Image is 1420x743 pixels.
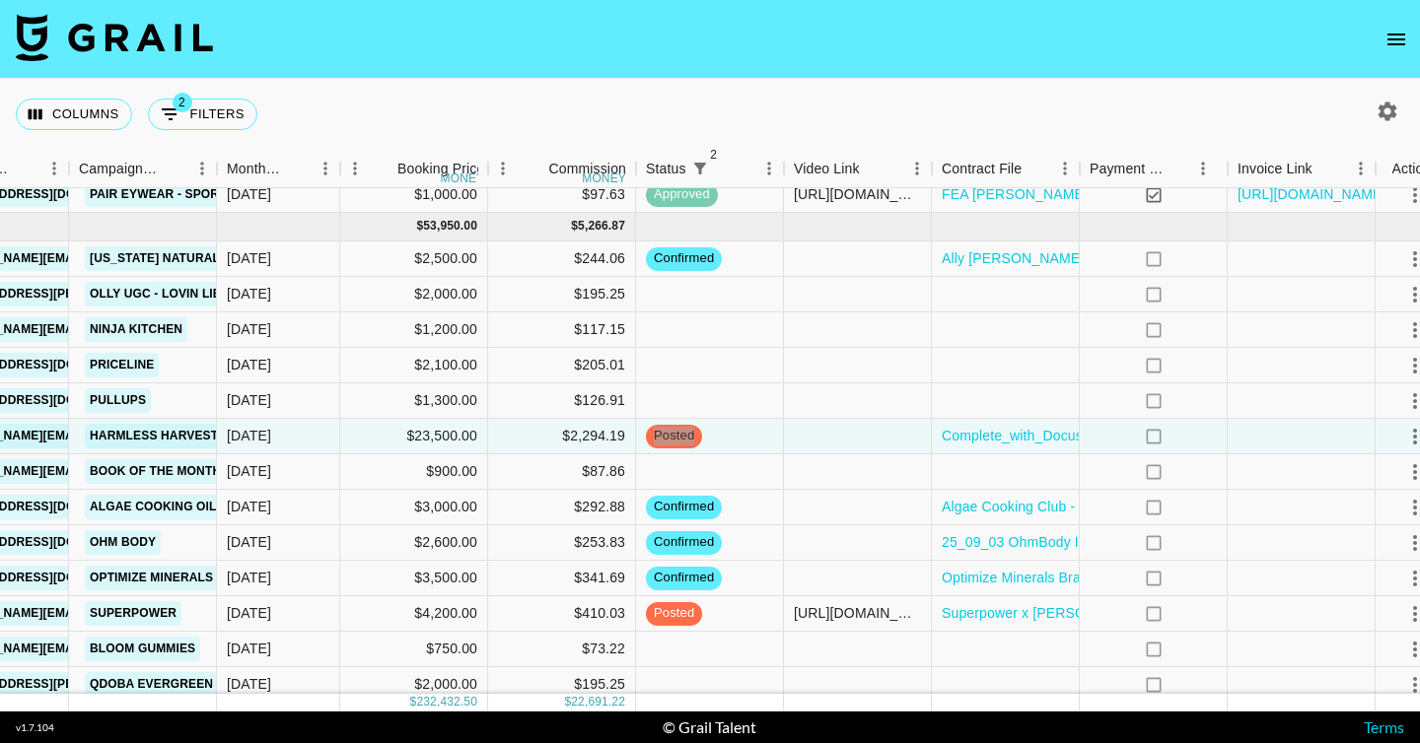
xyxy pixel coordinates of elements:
[646,604,702,623] span: posted
[646,427,702,445] span: posted
[173,93,192,112] span: 2
[148,99,257,130] button: Show filters
[488,632,636,667] div: $73.22
[340,348,488,383] div: $2,100.00
[85,424,468,448] a: Harmless Harvest | Year Long Partnership (Final 50%)
[1238,150,1313,188] div: Invoice Link
[227,319,271,339] div: Oct '25
[85,495,361,519] a: Algae Cooking Oil - Ongoing - October
[1090,150,1167,188] div: Payment Sent
[488,525,636,561] div: $253.83
[646,249,722,268] span: confirmed
[942,497,1204,516] a: Algae Cooking Club - Signed Contract.pdf
[187,154,217,183] button: Menu
[397,150,484,188] div: Booking Price
[548,150,626,188] div: Commission
[227,248,271,268] div: Oct '25
[488,454,636,490] div: $87.86
[85,182,351,207] a: Pair Eywear - Sport Lenses Campaign
[340,383,488,419] div: $1,300.00
[1238,184,1386,204] a: [URL][DOMAIN_NAME]
[85,566,304,590] a: Optimize Minerals | September
[1346,154,1376,183] button: Menu
[571,694,625,710] div: 22,691.22
[85,388,151,413] a: Pullups
[571,218,578,235] div: $
[160,155,187,182] button: Sort
[85,601,181,626] a: Superpower
[646,185,718,204] span: approved
[932,150,1080,188] div: Contract File
[1377,20,1416,59] button: open drawer
[12,155,39,182] button: Sort
[340,454,488,490] div: $900.00
[488,667,636,703] div: $195.25
[636,150,784,188] div: Status
[416,218,423,235] div: $
[85,637,200,661] a: Bloom Gummies
[942,248,1393,268] a: Ally [PERSON_NAME] x [US_STATE] Naturals Agreement (1) (1) (1).pdf
[488,241,636,277] div: $244.06
[340,154,370,183] button: Menu
[902,154,932,183] button: Menu
[16,14,213,61] img: Grail Talent
[227,497,271,516] div: Oct '25
[340,596,488,632] div: $4,200.00
[340,312,488,348] div: $1,200.00
[16,721,54,734] div: v 1.7.104
[85,282,248,306] a: Olly UGC - Lovin Libido
[227,461,271,481] div: Oct '25
[227,674,271,694] div: Oct '25
[1167,155,1194,182] button: Sort
[85,459,226,484] a: Book of the Month
[794,184,921,204] div: https://www.instagram.com/p/DOELIcVDDYi/
[488,596,636,632] div: $410.03
[942,150,1022,188] div: Contract File
[582,172,626,184] div: money
[416,694,477,710] div: 232,432.50
[340,241,488,277] div: $2,500.00
[646,569,722,587] span: confirmed
[794,603,921,623] div: https://www.instagram.com/p/DOg6dnsDlzQ/
[340,632,488,667] div: $750.00
[85,246,233,271] a: [US_STATE] Naturals
[488,312,636,348] div: $117.15
[714,155,742,182] button: Sort
[942,603,1394,623] a: Superpower x [PERSON_NAME] _ Influencer Service Agreement (1).pdf
[340,667,488,703] div: $2,000.00
[1313,155,1340,182] button: Sort
[227,284,271,304] div: Oct '25
[227,639,271,658] div: Oct '25
[1188,154,1218,183] button: Menu
[704,145,724,165] span: 2
[410,694,417,710] div: $
[860,155,887,182] button: Sort
[311,154,340,183] button: Menu
[85,530,161,555] a: Ohm Body
[794,150,860,188] div: Video Link
[942,532,1322,552] a: 25_09_03 OhmBody Influencer Agreement_Madison Hall.pdf
[488,561,636,596] div: $341.69
[784,150,932,188] div: Video Link
[441,172,485,184] div: money
[340,490,488,525] div: $3,000.00
[227,568,271,587] div: Oct '25
[521,155,548,182] button: Sort
[646,150,686,188] div: Status
[340,561,488,596] div: $3,500.00
[79,150,160,188] div: Campaign (Type)
[488,277,636,312] div: $195.25
[16,99,132,130] button: Select columns
[663,717,756,737] div: © Grail Talent
[488,154,518,183] button: Menu
[227,603,271,623] div: Oct '25
[1228,150,1376,188] div: Invoice Link
[227,150,283,188] div: Month Due
[646,498,722,516] span: confirmed
[1050,154,1080,183] button: Menu
[1080,150,1228,188] div: Payment Sent
[340,525,488,561] div: $2,600.00
[85,353,159,377] a: Priceline
[69,150,217,188] div: Campaign (Type)
[340,277,488,312] div: $2,000.00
